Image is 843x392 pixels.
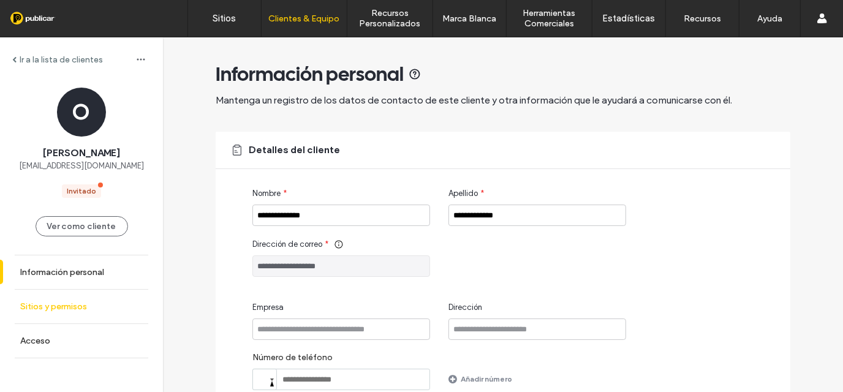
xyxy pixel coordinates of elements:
input: Dirección [448,318,626,340]
span: Nombre [252,187,281,200]
label: Ayuda [757,13,782,24]
label: Recursos [684,13,721,24]
span: Detalles del cliente [249,143,340,157]
label: Clientes & Equipo [269,13,340,24]
span: Empresa [252,301,284,314]
input: Dirección de correo [252,255,430,277]
label: Recursos Personalizados [347,8,433,29]
label: Ir a la lista de clientes [20,55,103,65]
label: Acceso [20,336,50,346]
input: Nombre [252,205,430,226]
span: Dirección de correo [252,238,322,251]
label: Herramientas Comerciales [507,8,592,29]
input: Apellido [448,205,626,226]
span: Información personal [216,62,404,86]
span: [PERSON_NAME] [43,146,120,160]
label: Añadir número [461,368,512,390]
span: Dirección [448,301,482,314]
div: O [57,88,106,137]
button: Ver como cliente [36,216,128,236]
span: Ayuda [26,9,60,20]
div: Invitado [67,186,96,197]
span: [EMAIL_ADDRESS][DOMAIN_NAME] [19,160,144,172]
input: Empresa [252,318,430,340]
label: Estadísticas [603,13,656,24]
label: Número de teléfono [252,352,430,369]
label: Información personal [20,267,104,277]
span: Apellido [448,187,478,200]
label: Marca Blanca [443,13,497,24]
label: Sitios [213,13,236,24]
span: Mantenga un registro de los datos de contacto de este cliente y otra información que le ayudará a... [216,94,732,106]
label: Sitios y permisos [20,301,87,312]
